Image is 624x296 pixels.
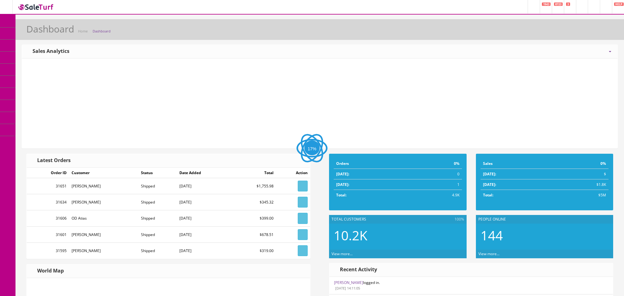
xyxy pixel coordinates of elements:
h3: Recent Activity [336,267,377,272]
strong: [DATE]: [336,182,349,187]
div: People Online [476,215,613,224]
td: [PERSON_NAME] [69,226,138,242]
li: logged in. [329,277,613,294]
td: 31634 [27,194,69,210]
a: View more... [478,251,499,256]
td: $399.00 [231,210,276,226]
td: Sales [481,158,551,169]
span: 100% [453,217,464,222]
a: Dashboard [93,29,111,33]
td: 31651 [27,178,69,194]
td: [PERSON_NAME] [69,242,138,259]
td: [PERSON_NAME] [69,178,138,194]
span: HELP [614,2,624,6]
div: Total Customers [329,215,467,224]
td: $319.00 [231,242,276,259]
td: Shipped [138,242,177,259]
td: $ [551,169,609,179]
img: SaleTurf [17,3,55,11]
td: Shipped [138,194,177,210]
td: Order ID [27,168,69,178]
td: 31595 [27,242,69,259]
td: 31601 [27,226,69,242]
td: [PERSON_NAME] [69,194,138,210]
td: [DATE] [177,194,231,210]
strong: Total: [336,192,346,198]
td: $345.32 [231,194,276,210]
td: $1,755.98 [231,178,276,194]
td: Shipped [138,210,177,226]
span: 1943 [542,2,551,6]
td: 0 [410,169,462,179]
span: 3 [566,2,570,6]
a: View [298,197,308,208]
strong: [DATE]: [336,171,349,177]
h3: Latest Orders [33,158,71,163]
h3: Sales Analytics [28,49,69,54]
a: View [298,245,308,256]
td: 31606 [27,210,69,226]
td: Status [138,168,177,178]
td: $678.51 [231,226,276,242]
td: Shipped [138,178,177,194]
strong: [DATE]: [483,171,496,177]
strong: [DATE]: [483,182,496,187]
a: View more... [332,251,353,256]
h2: 10.2K [334,228,462,242]
a: View [298,213,308,224]
h2: 144 [481,228,609,242]
a: View [298,229,308,240]
td: Shipped [138,226,177,242]
a: Home [78,29,88,33]
td: OD Atias [69,210,138,226]
strong: Total: [483,192,493,198]
td: Customer [69,168,138,178]
a: View [298,181,308,191]
td: [DATE] [177,178,231,194]
td: 4.9K [410,190,462,200]
h1: Dashboard [26,24,74,34]
td: Orders [334,158,410,169]
td: 0% [551,158,609,169]
td: Date Added [177,168,231,178]
a: [PERSON_NAME] [334,280,363,285]
td: Total [231,168,276,178]
td: [DATE] [177,226,231,242]
td: 0% [410,158,462,169]
td: Action [276,168,310,178]
td: $5M [551,190,609,200]
td: [DATE] [177,242,231,259]
td: [DATE] [177,210,231,226]
td: $1.8K [551,179,609,190]
span: 8723 [554,2,563,6]
small: [DATE] 14:11:05 [334,286,360,290]
td: 1 [410,179,462,190]
h3: World Map [33,268,64,274]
